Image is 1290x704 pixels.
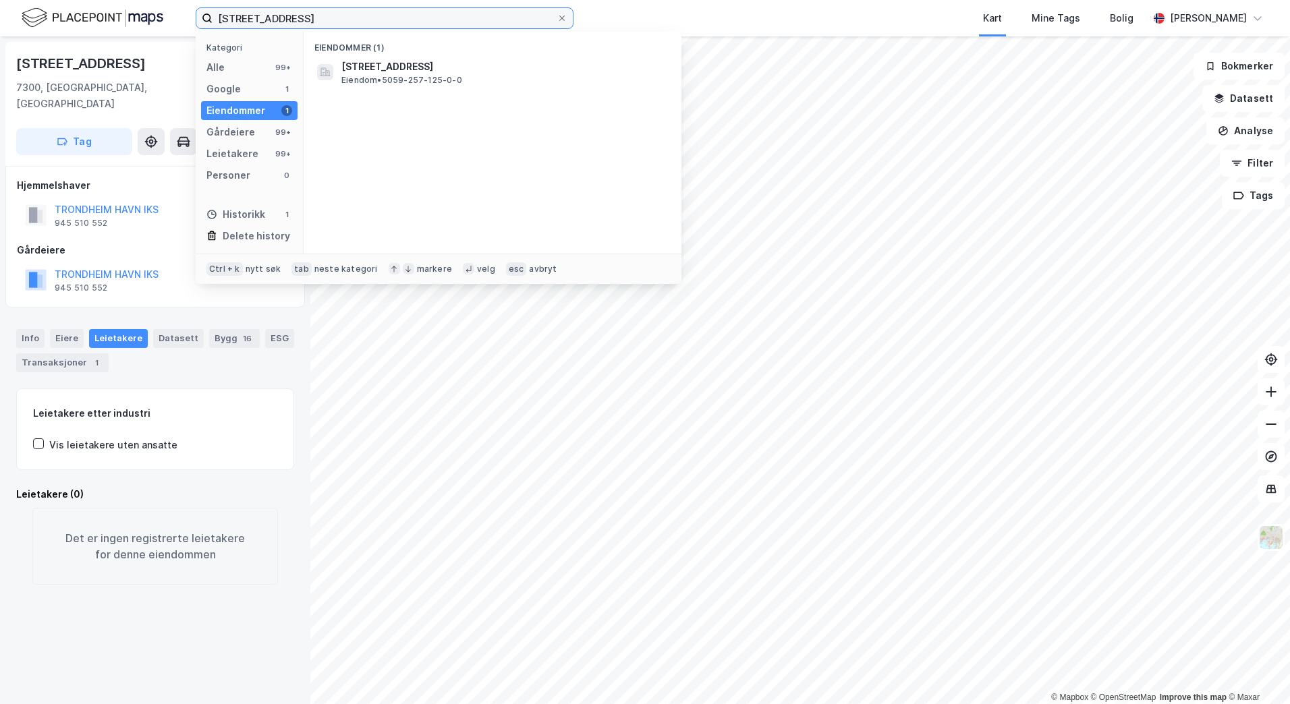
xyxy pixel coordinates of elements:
[22,6,163,30] img: logo.f888ab2527a4732fd821a326f86c7f29.svg
[281,170,292,181] div: 0
[291,262,312,276] div: tab
[477,264,495,274] div: velg
[1220,150,1285,177] button: Filter
[240,332,254,345] div: 16
[1170,10,1247,26] div: [PERSON_NAME]
[529,264,557,274] div: avbryt
[50,329,84,348] div: Eiere
[1222,182,1285,209] button: Tags
[206,262,243,276] div: Ctrl + k
[1032,10,1080,26] div: Mine Tags
[1194,53,1285,80] button: Bokmerker
[16,128,132,155] button: Tag
[265,329,294,348] div: ESG
[206,124,255,140] div: Gårdeiere
[273,127,292,138] div: 99+
[1110,10,1133,26] div: Bolig
[32,508,278,585] div: Det er ingen registrerte leietakere for denne eiendommen
[1223,639,1290,704] div: Kontrollprogram for chat
[16,486,294,502] div: Leietakere (0)
[17,242,293,258] div: Gårdeiere
[1091,693,1156,702] a: OpenStreetMap
[89,329,148,348] div: Leietakere
[16,80,222,112] div: 7300, [GEOGRAPHIC_DATA], [GEOGRAPHIC_DATA]
[206,167,250,183] div: Personer
[506,262,527,276] div: esc
[16,53,148,74] div: [STREET_ADDRESS]
[246,264,281,274] div: nytt søk
[206,146,258,162] div: Leietakere
[273,62,292,73] div: 99+
[33,405,277,421] div: Leietakere etter industri
[1258,525,1284,550] img: Z
[314,264,378,274] div: neste kategori
[206,42,298,53] div: Kategori
[1202,85,1285,112] button: Datasett
[281,209,292,220] div: 1
[983,10,1002,26] div: Kart
[1223,639,1290,704] iframe: Chat Widget
[49,437,177,453] div: Vis leietakere uten ansatte
[281,105,292,116] div: 1
[1051,693,1088,702] a: Mapbox
[213,8,557,28] input: Søk på adresse, matrikkel, gårdeiere, leietakere eller personer
[341,59,665,75] span: [STREET_ADDRESS]
[55,283,107,293] div: 945 510 552
[55,218,107,229] div: 945 510 552
[206,59,225,76] div: Alle
[1160,693,1227,702] a: Improve this map
[1206,117,1285,144] button: Analyse
[17,177,293,194] div: Hjemmelshaver
[223,228,290,244] div: Delete history
[417,264,452,274] div: markere
[16,353,109,372] div: Transaksjoner
[304,32,681,56] div: Eiendommer (1)
[16,329,45,348] div: Info
[341,75,462,86] span: Eiendom • 5059-257-125-0-0
[209,329,260,348] div: Bygg
[206,102,265,119] div: Eiendommer
[273,148,292,159] div: 99+
[281,84,292,94] div: 1
[206,81,241,97] div: Google
[90,356,103,370] div: 1
[153,329,204,348] div: Datasett
[206,206,265,223] div: Historikk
